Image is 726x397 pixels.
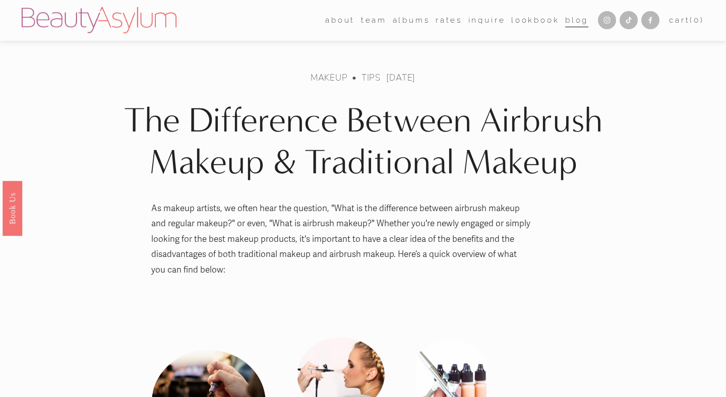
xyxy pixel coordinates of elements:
a: makeup [311,72,348,83]
span: 0 [694,16,700,25]
img: Beauty Asylum | Bridal Hair &amp; Makeup Charlotte &amp; Atlanta [22,7,176,33]
a: Instagram [598,11,616,29]
a: folder dropdown [325,13,355,28]
span: ( ) [690,16,704,25]
a: 0 items in cart [669,14,704,27]
a: Lookbook [511,13,560,28]
span: [DATE] [386,72,415,83]
span: about [325,14,355,27]
a: Rates [436,13,462,28]
a: Facebook [641,11,659,29]
a: Tips [361,72,381,83]
span: team [361,14,387,27]
a: albums [393,13,430,28]
a: Inquire [468,13,506,28]
a: Book Us [3,181,22,236]
a: TikTok [620,11,638,29]
h1: The Difference Between Airbrush Makeup & Traditional Makeup [107,100,619,183]
p: As makeup artists, we often hear the question, "What is the difference between airbrush makeup an... [151,201,531,278]
a: Blog [565,13,588,28]
a: folder dropdown [361,13,387,28]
